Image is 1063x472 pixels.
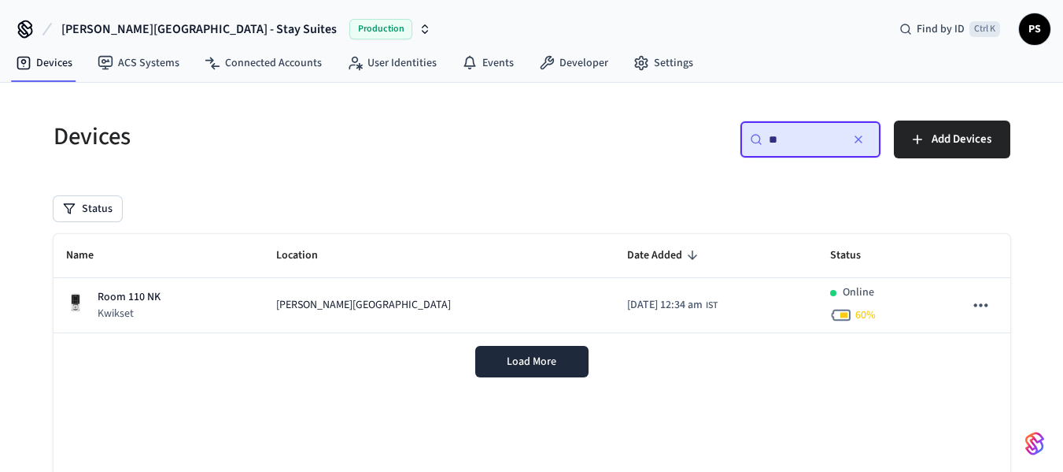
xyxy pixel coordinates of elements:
img: SeamLogoGradient.69752ec5.svg [1025,431,1044,456]
button: Load More [475,346,589,377]
img: Kwikset Halo Touchscreen Wifi Enabled Smart Lock, Polished Chrome, Front [66,293,85,312]
span: [DATE] 12:34 am [627,297,703,314]
span: [PERSON_NAME][GEOGRAPHIC_DATA] - Stay Suites [61,20,337,39]
span: Find by ID [917,21,965,37]
span: Load More [507,354,556,370]
span: Ctrl K [969,21,1000,37]
button: Status [54,196,122,221]
p: Online [843,284,874,301]
div: Asia/Calcutta [627,297,718,314]
p: Kwikset [98,306,161,321]
button: Add Devices [894,121,1010,158]
a: ACS Systems [85,49,192,77]
span: Add Devices [932,129,991,150]
button: PS [1019,13,1050,45]
a: Events [449,49,526,77]
span: Status [830,243,881,268]
a: Connected Accounts [192,49,334,77]
a: Developer [526,49,621,77]
span: Date Added [627,243,703,268]
span: 60 % [855,307,876,323]
a: User Identities [334,49,449,77]
table: sticky table [54,234,1010,333]
span: [PERSON_NAME][GEOGRAPHIC_DATA] [276,297,451,314]
p: Room 110 NK [98,289,161,306]
a: Devices [3,49,85,77]
a: Settings [621,49,706,77]
span: IST [706,299,718,313]
span: Name [66,243,114,268]
div: Find by IDCtrl K [887,15,1013,43]
h5: Devices [54,121,522,153]
span: PS [1021,15,1049,43]
span: Production [349,19,412,39]
span: Location [276,243,338,268]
